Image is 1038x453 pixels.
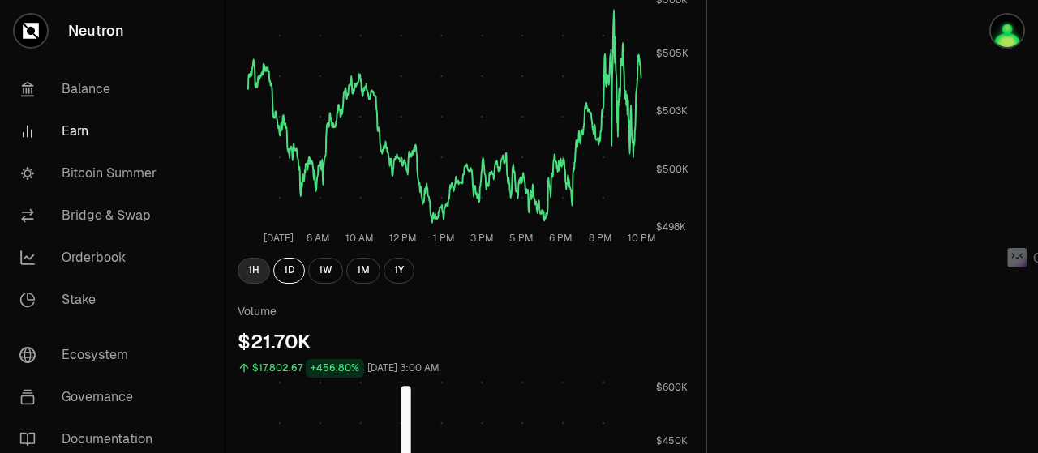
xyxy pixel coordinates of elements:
tspan: $600K [656,381,688,394]
tspan: 6 PM [549,232,573,245]
tspan: [DATE] [264,232,294,245]
div: $17,802.67 [252,359,302,378]
tspan: 10 PM [628,232,656,245]
button: 1Y [384,258,414,284]
tspan: 1 PM [433,232,455,245]
button: 1D [273,258,305,284]
a: Balance [6,68,175,110]
a: Earn [6,110,175,152]
tspan: $505K [656,47,688,60]
button: 1H [238,258,270,284]
a: Ecosystem [6,334,175,376]
tspan: 8 PM [589,232,612,245]
div: [DATE] 3:00 AM [367,359,440,378]
a: Bridge & Swap [6,194,175,237]
tspan: 12 PM [389,232,417,245]
img: Kycka wallet [991,15,1023,47]
tspan: 5 PM [509,232,534,245]
tspan: $498K [656,220,686,233]
p: Volume [238,303,690,319]
a: Orderbook [6,237,175,279]
tspan: $503K [656,105,688,118]
div: +456.80% [306,359,364,378]
a: Bitcoin Summer [6,152,175,194]
tspan: 10 AM [346,232,375,245]
div: $21.70K [238,329,690,355]
tspan: $450K [656,434,688,447]
button: 1M [346,258,380,284]
button: 1W [308,258,343,284]
a: Governance [6,376,175,418]
tspan: $500K [656,163,688,176]
tspan: 8 AM [307,232,330,245]
tspan: 3 PM [470,232,494,245]
a: Stake [6,279,175,321]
